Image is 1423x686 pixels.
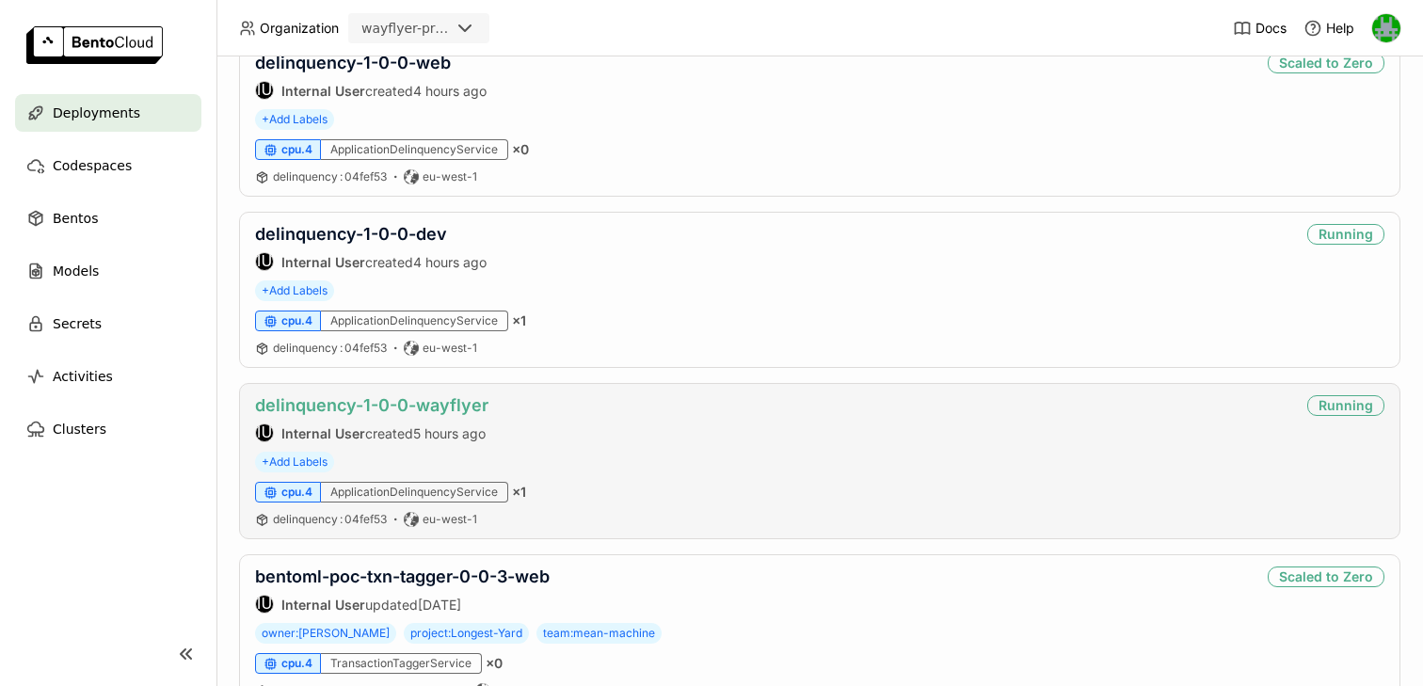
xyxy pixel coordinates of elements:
strong: Internal User [281,254,365,270]
div: ApplicationDelinquencyService [321,482,508,503]
span: eu-west-1 [423,512,477,527]
div: wayflyer-prod [361,19,450,38]
span: 4 hours ago [413,83,487,99]
div: ApplicationDelinquencyService [321,139,508,160]
span: project:Longest-Yard [404,623,529,644]
span: 5 hours ago [413,425,486,441]
div: Scaled to Zero [1268,566,1384,587]
input: Selected wayflyer-prod. [452,20,454,39]
div: IU [256,253,273,270]
span: × 0 [486,655,503,672]
span: +Add Labels [255,280,334,301]
span: +Add Labels [255,109,334,130]
img: logo [26,26,163,64]
a: bentoml-poc-txn-tagger-0-0-3-web [255,566,550,586]
span: 4 hours ago [413,254,487,270]
a: Codespaces [15,147,201,184]
span: cpu.4 [281,142,312,157]
span: × 1 [512,312,526,329]
span: × 0 [512,141,529,158]
img: Sean Hickey [1372,14,1400,42]
span: owner:[PERSON_NAME] [255,623,396,644]
a: delinquency:04fef53 [273,512,387,527]
span: eu-west-1 [423,341,477,356]
div: created [255,81,487,100]
a: Bentos [15,199,201,237]
span: Organization [260,20,339,37]
a: Clusters [15,410,201,448]
a: delinquency:04fef53 [273,341,387,356]
span: × 1 [512,484,526,501]
span: Bentos [53,207,98,230]
span: : [340,341,343,355]
div: Internal User [255,595,274,614]
a: delinquency-1-0-0-wayflyer [255,395,488,415]
span: cpu.4 [281,485,312,500]
a: Secrets [15,305,201,343]
div: Internal User [255,252,274,271]
div: IU [256,596,273,613]
strong: Internal User [281,597,365,613]
div: ApplicationDelinquencyService [321,311,508,331]
span: Secrets [53,312,102,335]
span: +Add Labels [255,452,334,472]
span: cpu.4 [281,656,312,671]
strong: Internal User [281,425,365,441]
a: Deployments [15,94,201,132]
a: delinquency:04fef53 [273,169,387,184]
div: Help [1303,19,1354,38]
span: Models [53,260,99,282]
a: delinquency-1-0-0-web [255,53,451,72]
div: Internal User [255,81,274,100]
span: delinquency 04fef53 [273,512,387,526]
div: IU [256,424,273,441]
strong: Internal User [281,83,365,99]
span: delinquency 04fef53 [273,169,387,183]
div: Running [1307,224,1384,245]
span: delinquency 04fef53 [273,341,387,355]
a: Docs [1233,19,1287,38]
span: Clusters [53,418,106,440]
span: cpu.4 [281,313,312,328]
span: : [340,169,343,183]
div: TransactionTaggerService [321,653,482,674]
div: updated [255,595,550,614]
span: Deployments [53,102,140,124]
div: Scaled to Zero [1268,53,1384,73]
a: Activities [15,358,201,395]
div: Internal User [255,423,274,442]
span: : [340,512,343,526]
div: IU [256,82,273,99]
span: Activities [53,365,113,388]
a: Models [15,252,201,290]
div: created [255,423,488,442]
div: created [255,252,487,271]
span: team:mean-machine [536,623,662,644]
span: Docs [1255,20,1287,37]
span: Codespaces [53,154,132,177]
span: Help [1326,20,1354,37]
div: Running [1307,395,1384,416]
span: [DATE] [418,597,461,613]
span: eu-west-1 [423,169,477,184]
a: delinquency-1-0-0-dev [255,224,447,244]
